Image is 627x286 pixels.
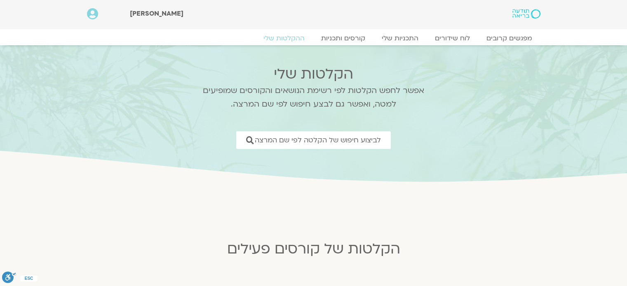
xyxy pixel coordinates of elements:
nav: Menu [87,34,540,42]
a: לביצוע חיפוש של הקלטה לפי שם המרצה [236,131,391,149]
span: לביצוע חיפוש של הקלטה לפי שם המרצה [255,136,381,144]
a: התכניות שלי [373,34,427,42]
span: [PERSON_NAME] [130,9,183,18]
h2: הקלטות של קורסים פעילים [112,241,516,257]
a: קורסים ותכניות [313,34,373,42]
a: לוח שידורים [427,34,478,42]
h2: הקלטות שלי [192,66,435,82]
a: מפגשים קרובים [478,34,540,42]
a: ההקלטות שלי [255,34,313,42]
p: אפשר לחפש הקלטות לפי רשימת הנושאים והקורסים שמופיעים למטה, ואפשר גם לבצע חיפוש לפי שם המרצה. [192,84,435,111]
